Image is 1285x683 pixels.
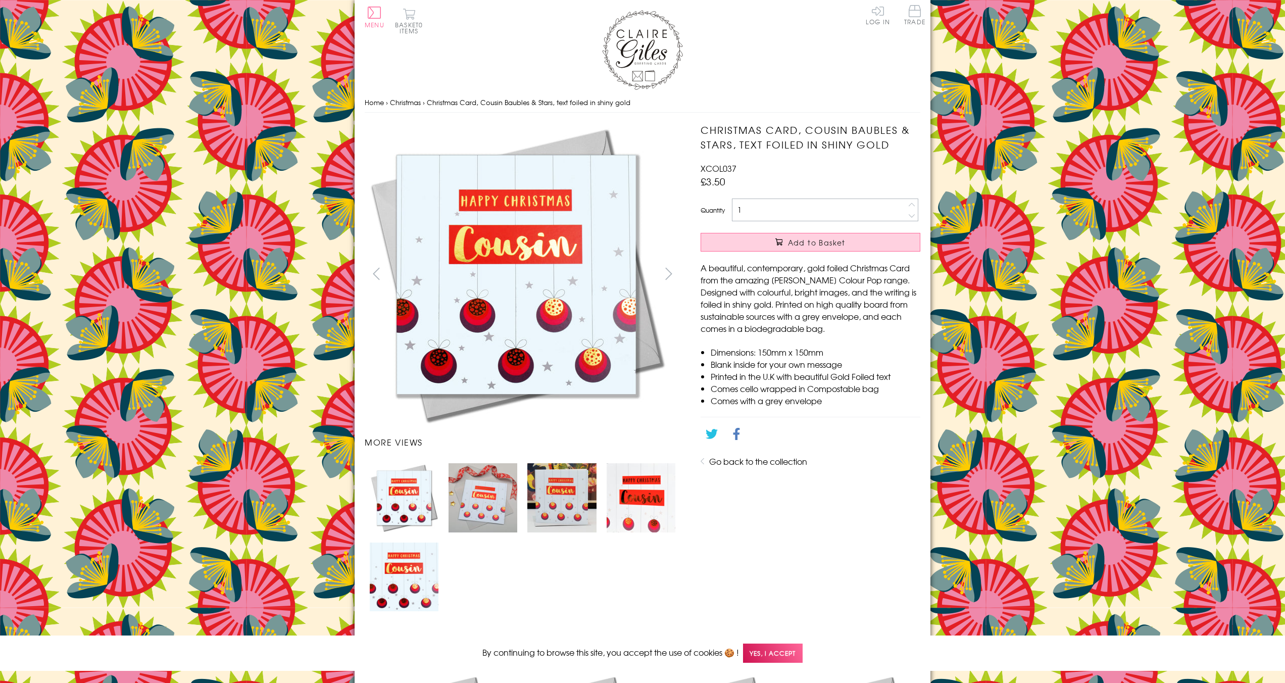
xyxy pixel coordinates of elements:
[365,92,920,113] nav: breadcrumbs
[365,97,384,107] a: Home
[427,97,630,107] span: Christmas Card, Cousin Baubles & Stars, text foiled in shiny gold
[365,458,443,537] li: Carousel Page 1 (Current Slide)
[370,543,438,611] img: Christmas Card, Cousin Baubles & Stars, text foiled in shiny gold
[527,463,596,532] img: Christmas Card, Cousin Baubles & Stars, text foiled in shiny gold
[443,458,522,537] li: Carousel Page 2
[522,458,601,537] li: Carousel Page 3
[788,237,846,248] span: Add to Basket
[709,455,807,467] a: Go back to the collection
[365,458,680,616] ul: Carousel Pagination
[701,123,920,152] h1: Christmas Card, Cousin Baubles & Stars, text foiled in shiny gold
[400,20,423,35] span: 0 items
[680,123,983,426] img: Christmas Card, Cousin Baubles & Stars, text foiled in shiny gold
[711,395,920,407] li: Comes with a grey envelope
[602,458,680,537] li: Carousel Page 4
[904,5,925,27] a: Trade
[386,97,388,107] span: ›
[365,7,384,28] button: Menu
[701,262,920,334] p: A beautiful, contemporary, gold foiled Christmas Card from the amazing [PERSON_NAME] Colour Pop r...
[701,174,725,188] span: £3.50
[743,644,803,663] span: Yes, I accept
[370,463,438,532] img: Christmas Card, Cousin Baubles & Stars, text foiled in shiny gold
[365,262,387,285] button: prev
[602,10,683,90] img: Claire Giles Greetings Cards
[701,233,920,252] button: Add to Basket
[904,5,925,25] span: Trade
[711,358,920,370] li: Blank inside for your own message
[423,97,425,107] span: ›
[866,5,890,25] a: Log In
[390,97,421,107] a: Christmas
[701,162,736,174] span: XCOL037
[365,123,668,426] img: Christmas Card, Cousin Baubles & Stars, text foiled in shiny gold
[395,8,423,34] button: Basket0 items
[607,463,675,532] img: Christmas Card, Cousin Baubles & Stars, text foiled in shiny gold
[711,370,920,382] li: Printed in the U.K with beautiful Gold Foiled text
[449,463,517,532] img: Christmas Card, Cousin Baubles & Stars, text foiled in shiny gold
[365,20,384,29] span: Menu
[365,538,443,616] li: Carousel Page 5
[711,346,920,358] li: Dimensions: 150mm x 150mm
[711,382,920,395] li: Comes cello wrapped in Compostable bag
[701,206,725,215] label: Quantity
[365,436,680,448] h3: More views
[658,262,680,285] button: next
